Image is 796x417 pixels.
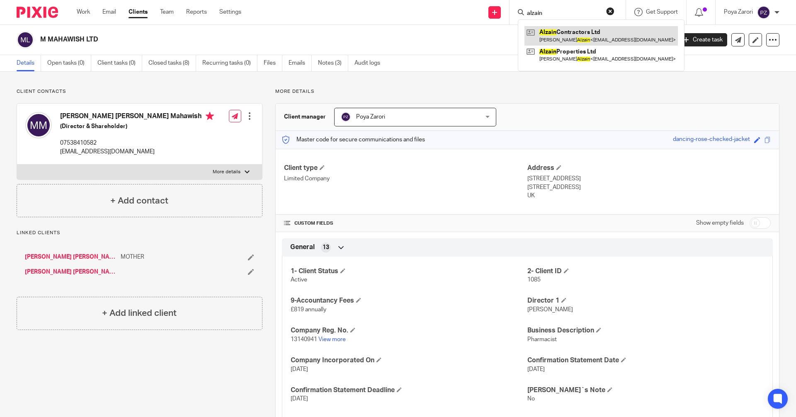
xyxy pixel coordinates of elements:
a: [PERSON_NAME] [PERSON_NAME] [25,253,116,261]
h5: (Director & Shareholder) [60,122,214,131]
span: 13140941 [291,337,317,342]
a: [PERSON_NAME] [PERSON_NAME] Mahawish [25,268,116,276]
p: Limited Company [284,175,527,183]
div: dancing-rose-checked-jacket [673,135,750,145]
span: Active [291,277,307,283]
i: Primary [206,112,214,120]
a: Closed tasks (8) [148,55,196,71]
label: Show empty fields [696,219,744,227]
h4: Business Description [527,326,764,335]
p: 07538410582 [60,139,214,147]
a: Notes (3) [318,55,348,71]
span: [DATE] [291,396,308,402]
img: svg%3E [25,112,52,138]
a: Work [77,8,90,16]
img: Pixie [17,7,58,18]
a: Clients [129,8,148,16]
h4: + Add linked client [102,307,177,320]
span: [DATE] [291,366,308,372]
h4: Client type [284,164,527,172]
p: [STREET_ADDRESS] [527,183,771,192]
p: [EMAIL_ADDRESS][DOMAIN_NAME] [60,148,214,156]
p: Master code for secure communications and files [282,136,425,144]
h4: Confirmation Statement Date [527,356,764,365]
input: Search [526,10,601,17]
p: [STREET_ADDRESS] [527,175,771,183]
h4: Address [527,164,771,172]
p: Poya Zarori [724,8,753,16]
h4: Company Incorporated On [291,356,527,365]
h4: Company Reg. No. [291,326,527,335]
p: More details [275,88,779,95]
img: svg%3E [341,112,351,122]
span: 13 [323,243,329,252]
p: More details [213,169,240,175]
p: UK [527,192,771,200]
button: Clear [606,7,614,15]
h4: Director 1 [527,296,764,305]
a: Details [17,55,41,71]
a: Emails [289,55,312,71]
h4: CUSTOM FIELDS [284,220,527,227]
h3: Client manager [284,113,326,121]
span: [PERSON_NAME] [527,307,573,313]
h4: [PERSON_NAME] [PERSON_NAME] Mahawish [60,112,214,122]
span: Get Support [646,9,678,15]
span: 1085 [527,277,541,283]
p: Linked clients [17,230,262,236]
a: View more [318,337,346,342]
span: Poya Zarori [356,114,385,120]
a: Reports [186,8,207,16]
span: MOTHER [121,253,144,261]
a: Client tasks (0) [97,55,142,71]
p: Client contacts [17,88,262,95]
span: Pharmacist [527,337,557,342]
h2: M MAHAWISH LTD [40,35,541,44]
img: svg%3E [17,31,34,48]
h4: Confirmation Statement Deadline [291,386,527,395]
span: General [290,243,315,252]
h4: + Add contact [110,194,168,207]
a: Open tasks (0) [47,55,91,71]
span: £819 annually [291,307,326,313]
a: Files [264,55,282,71]
a: Email [102,8,116,16]
a: Settings [219,8,241,16]
h4: 9-Accountancy Fees [291,296,527,305]
h4: 2- Client ID [527,267,764,276]
h4: 1- Client Status [291,267,527,276]
a: Recurring tasks (0) [202,55,257,71]
img: svg%3E [757,6,770,19]
a: Audit logs [354,55,386,71]
span: No [527,396,535,402]
span: [DATE] [527,366,545,372]
h4: [PERSON_NAME]`s Note [527,386,764,395]
a: Team [160,8,174,16]
a: Create task [679,33,727,46]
